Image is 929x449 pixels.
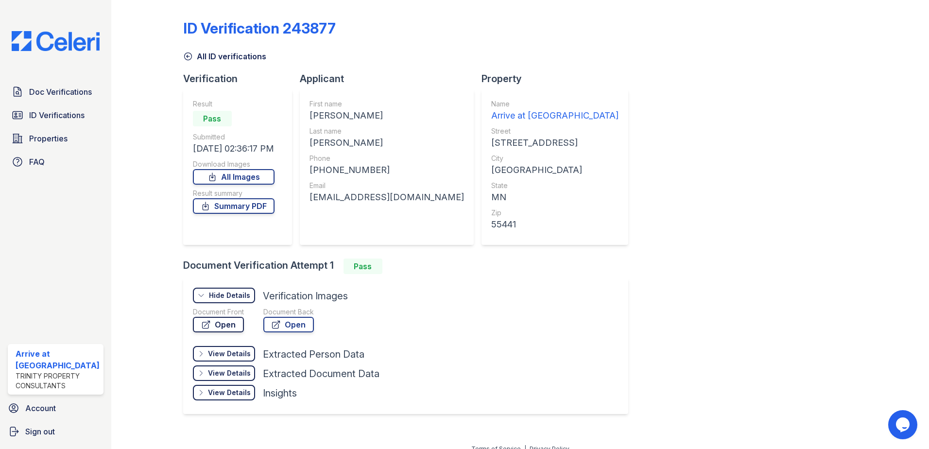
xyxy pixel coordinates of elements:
a: FAQ [8,152,103,172]
div: [DATE] 02:36:17 PM [193,142,275,155]
div: City [491,154,619,163]
div: Applicant [300,72,482,86]
div: [PHONE_NUMBER] [310,163,464,177]
div: [EMAIL_ADDRESS][DOMAIN_NAME] [310,190,464,204]
div: Last name [310,126,464,136]
a: Summary PDF [193,198,275,214]
div: Document Back [263,307,314,317]
a: Open [193,317,244,332]
a: All Images [193,169,275,185]
div: View Details [208,349,251,359]
div: Arrive at [GEOGRAPHIC_DATA] [16,348,100,371]
div: Hide Details [209,291,250,300]
div: Zip [491,208,619,218]
img: CE_Logo_Blue-a8612792a0a2168367f1c8372b55b34899dd931a85d93a1a3d3e32e68fde9ad4.png [4,31,107,51]
div: Download Images [193,159,275,169]
span: Properties [29,133,68,144]
iframe: chat widget [888,410,919,439]
div: Submitted [193,132,275,142]
div: [STREET_ADDRESS] [491,136,619,150]
div: Phone [310,154,464,163]
div: View Details [208,388,251,397]
span: Doc Verifications [29,86,92,98]
span: Sign out [25,426,55,437]
span: ID Verifications [29,109,85,121]
span: FAQ [29,156,45,168]
a: Open [263,317,314,332]
div: [PERSON_NAME] [310,136,464,150]
div: Email [310,181,464,190]
div: MN [491,190,619,204]
div: Pass [344,259,382,274]
a: ID Verifications [8,105,103,125]
span: Account [25,402,56,414]
div: Extracted Document Data [263,367,379,380]
div: Trinity Property Consultants [16,371,100,391]
div: Document Front [193,307,244,317]
a: Properties [8,129,103,148]
div: [GEOGRAPHIC_DATA] [491,163,619,177]
div: View Details [208,368,251,378]
a: Sign out [4,422,107,441]
div: 55441 [491,218,619,231]
a: Name Arrive at [GEOGRAPHIC_DATA] [491,99,619,122]
div: Name [491,99,619,109]
div: Extracted Person Data [263,347,364,361]
div: Document Verification Attempt 1 [183,259,636,274]
a: All ID verifications [183,51,266,62]
div: Verification [183,72,300,86]
div: Arrive at [GEOGRAPHIC_DATA] [491,109,619,122]
div: First name [310,99,464,109]
a: Doc Verifications [8,82,103,102]
div: Result summary [193,189,275,198]
div: Verification Images [263,289,348,303]
div: Insights [263,386,297,400]
div: [PERSON_NAME] [310,109,464,122]
div: Street [491,126,619,136]
div: Pass [193,111,232,126]
div: ID Verification 243877 [183,19,336,37]
div: State [491,181,619,190]
a: Account [4,398,107,418]
div: Result [193,99,275,109]
div: Property [482,72,636,86]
